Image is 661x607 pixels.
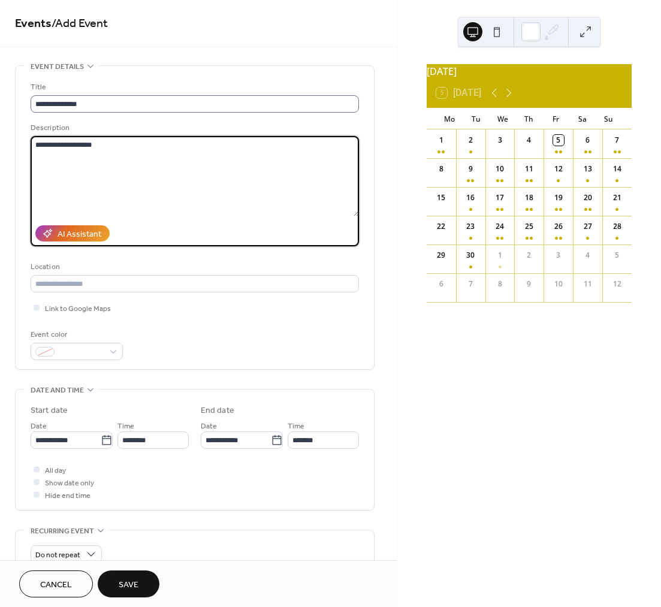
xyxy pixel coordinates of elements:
span: Link to Google Maps [45,303,111,315]
div: Start date [31,404,68,417]
div: 1 [436,135,446,146]
div: 12 [553,164,564,174]
div: 25 [524,221,535,232]
div: 24 [494,221,505,232]
div: Sa [569,108,595,129]
div: 4 [582,250,593,261]
span: Event details [31,61,84,73]
div: Th [516,108,542,129]
div: Mo [436,108,463,129]
div: 5 [612,250,623,261]
span: All day [45,464,66,477]
span: Recurring event [31,525,94,537]
button: Cancel [19,570,93,597]
div: 13 [582,164,593,174]
div: 6 [436,279,446,289]
div: 10 [494,164,505,174]
span: Time [288,420,304,433]
div: 29 [436,250,446,261]
div: 3 [553,250,564,261]
div: 30 [465,250,476,261]
span: Do not repeat [35,548,80,562]
div: 2 [524,250,535,261]
div: 26 [553,221,564,232]
button: Save [98,570,159,597]
span: / Add Event [52,12,108,35]
div: Tu [463,108,489,129]
div: Location [31,261,357,273]
div: 8 [436,164,446,174]
div: Event color [31,328,120,341]
div: 28 [612,221,623,232]
div: Title [31,81,357,93]
button: AI Assistant [35,225,110,241]
span: Cancel [40,579,72,591]
div: 14 [612,164,623,174]
div: 3 [494,135,505,146]
div: Description [31,122,357,134]
span: Save [119,579,138,591]
span: Time [117,420,134,433]
div: 11 [524,164,535,174]
span: Hide end time [45,490,90,502]
div: 7 [612,135,623,146]
a: Events [15,12,52,35]
div: 10 [553,279,564,289]
div: End date [201,404,234,417]
div: 18 [524,192,535,203]
div: 23 [465,221,476,232]
div: 16 [465,192,476,203]
span: Show date only [45,477,94,490]
span: Date [31,420,47,433]
div: We [489,108,515,129]
div: 20 [582,192,593,203]
div: 12 [612,279,623,289]
div: 4 [524,135,535,146]
div: 1 [494,250,505,261]
div: 8 [494,279,505,289]
div: 9 [524,279,535,289]
div: 2 [465,135,476,146]
div: 19 [553,192,564,203]
div: 9 [465,164,476,174]
div: 22 [436,221,446,232]
div: 15 [436,192,446,203]
div: Su [596,108,622,129]
div: 6 [582,135,593,146]
div: AI Assistant [58,228,101,241]
span: Date and time [31,384,84,397]
div: 5 [553,135,564,146]
div: [DATE] [427,64,632,78]
div: 27 [582,221,593,232]
div: 7 [465,279,476,289]
div: Fr [542,108,569,129]
span: Date [201,420,217,433]
div: 11 [582,279,593,289]
div: 17 [494,192,505,203]
div: 21 [612,192,623,203]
